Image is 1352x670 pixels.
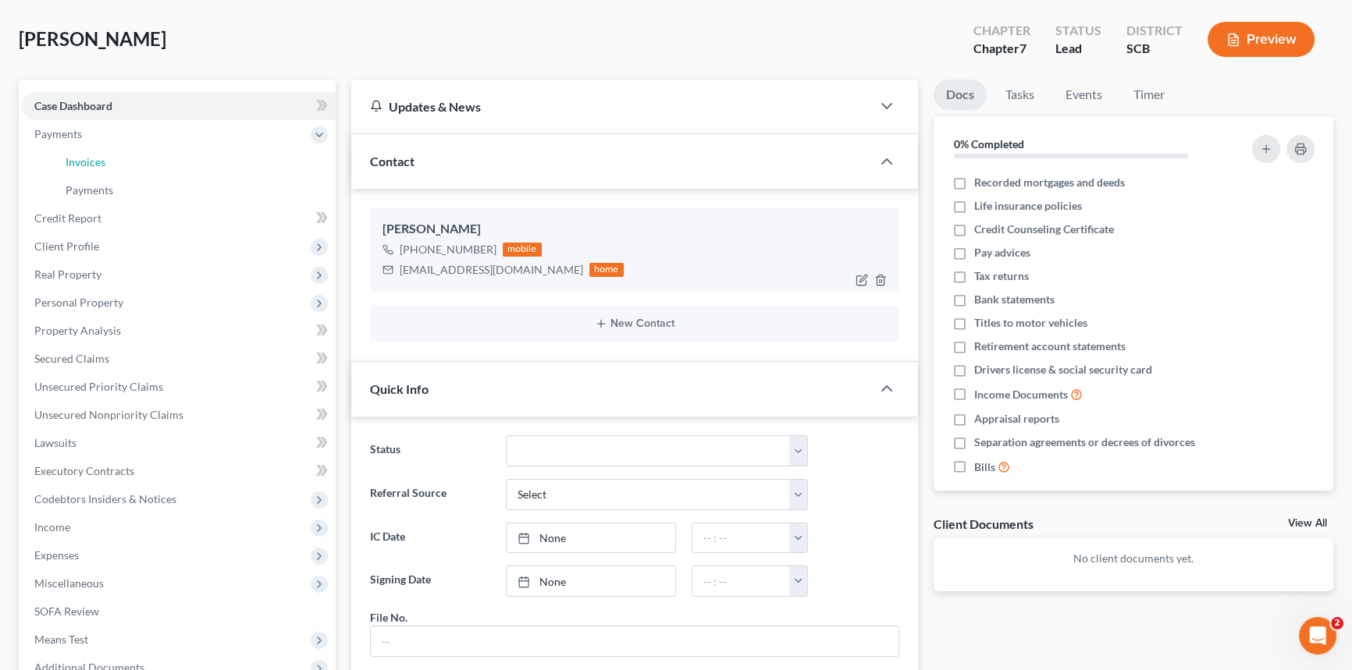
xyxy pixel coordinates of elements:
[370,154,414,168] span: Contact
[1126,22,1183,40] div: District
[382,220,887,239] div: [PERSON_NAME]
[974,339,1126,354] span: Retirement account statements
[34,633,88,646] span: Means Test
[53,176,336,204] a: Payments
[34,211,101,225] span: Credit Report
[1126,40,1183,58] div: SCB
[362,435,498,466] label: Status
[400,242,496,257] div: [PHONE_NUMBER]
[1331,617,1343,629] span: 2
[973,40,1030,58] div: Chapter
[22,92,336,120] a: Case Dashboard
[34,127,82,140] span: Payments
[974,434,1195,450] span: Separation agreements or decrees of divorces
[34,548,79,562] span: Expenses
[1208,22,1315,57] button: Preview
[34,464,134,477] span: Executory Contracts
[974,387,1068,402] span: Income Documents
[974,268,1029,284] span: Tax returns
[1053,80,1115,110] a: Events
[362,565,498,597] label: Signing Date
[400,262,583,278] div: [EMAIL_ADDRESS][DOMAIN_NAME]
[34,520,70,534] span: Income
[974,362,1152,378] span: Drivers license & social security card
[974,459,995,475] span: Bills
[382,317,887,330] button: New Contact
[34,352,109,365] span: Secured Claims
[973,22,1030,40] div: Chapter
[1055,22,1101,40] div: Status
[934,80,987,110] a: Docs
[34,239,99,253] span: Client Profile
[1019,41,1026,55] span: 7
[53,148,336,176] a: Invoices
[22,401,336,429] a: Unsecured Nonpriority Claims
[1121,80,1177,110] a: Timer
[34,99,112,112] span: Case Dashboard
[974,245,1030,261] span: Pay advices
[934,516,1034,532] div: Client Documents
[22,204,336,232] a: Credit Report
[974,175,1125,190] span: Recorded mortgages and deeds
[370,381,429,396] span: Quick Info
[19,27,166,50] span: [PERSON_NAME]
[692,566,791,596] input: -- : --
[503,243,542,257] div: mobile
[507,566,674,596] a: None
[22,317,336,345] a: Property Analysis
[34,296,123,309] span: Personal Property
[946,551,1322,566] p: No client documents yet.
[362,523,498,554] label: IC Date
[993,80,1047,110] a: Tasks
[974,292,1055,307] span: Bank statements
[66,155,105,168] span: Invoices
[974,315,1087,331] span: Titles to motor vehicles
[1288,518,1327,529] a: View All
[22,457,336,485] a: Executory Contracts
[589,263,624,277] div: home
[974,222,1114,237] span: Credit Counseling Certificate
[34,268,101,281] span: Real Property
[66,183,113,197] span: Payments
[507,523,674,553] a: None
[370,609,407,626] div: File No.
[22,597,336,626] a: SOFA Review
[34,324,121,337] span: Property Analysis
[34,604,99,618] span: SOFA Review
[22,373,336,401] a: Unsecured Priority Claims
[974,198,1082,214] span: Life insurance policies
[371,626,898,656] input: --
[22,345,336,373] a: Secured Claims
[362,479,498,510] label: Referral Source
[34,492,176,505] span: Codebtors Insiders & Notices
[692,523,791,553] input: -- : --
[22,429,336,457] a: Lawsuits
[34,436,76,449] span: Lawsuits
[954,137,1024,151] strong: 0% Completed
[34,408,183,421] span: Unsecured Nonpriority Claims
[34,380,163,393] span: Unsecured Priority Claims
[974,411,1059,427] span: Appraisal reports
[34,576,104,590] span: Miscellaneous
[1299,617,1336,654] iframe: Intercom live chat
[1055,40,1101,58] div: Lead
[370,98,852,115] div: Updates & News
